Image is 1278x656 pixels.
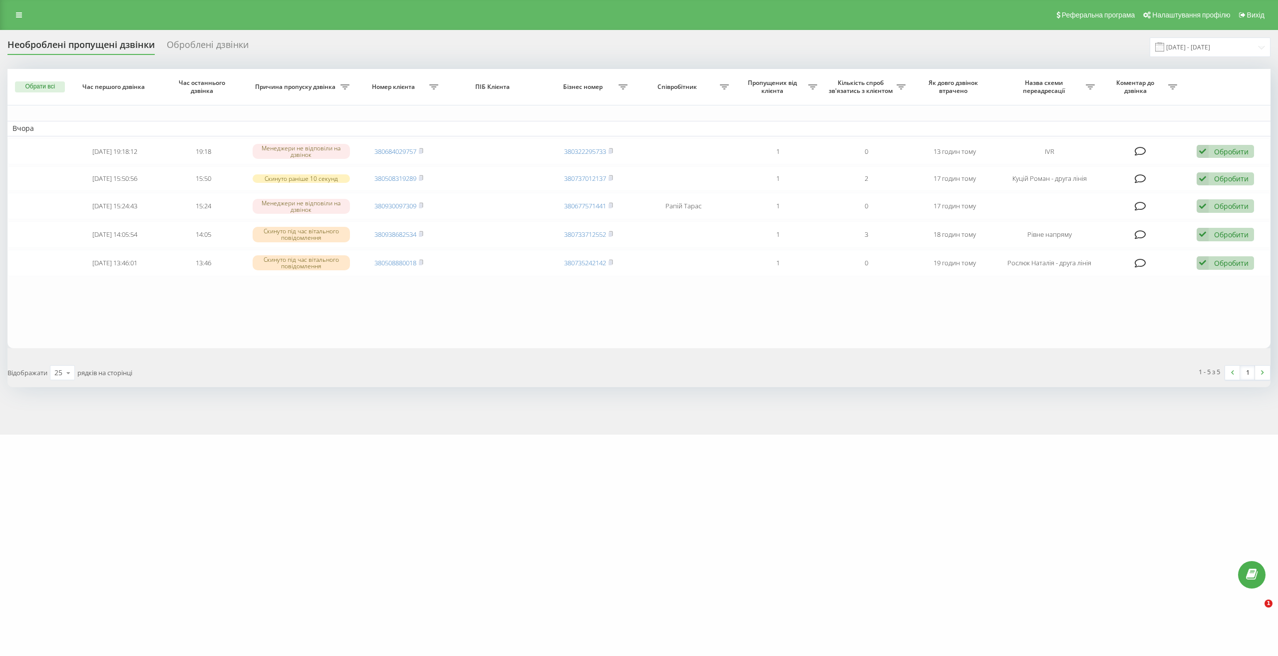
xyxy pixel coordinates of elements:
[1062,11,1135,19] span: Реферальна програма
[7,368,47,377] span: Відображати
[15,81,65,92] button: Обрати всі
[253,83,340,91] span: Причина пропуску дзвінка
[1105,79,1168,94] span: Коментар до дзвінка
[71,193,159,219] td: [DATE] 15:24:43
[71,138,159,165] td: [DATE] 19:18:12
[920,79,990,94] span: Як довго дзвінок втрачено
[739,79,808,94] span: Пропущених від клієнта
[827,79,897,94] span: Кількість спроб зв'язатись з клієнтом
[734,221,822,248] td: 1
[79,83,150,91] span: Час першого дзвінка
[71,166,159,191] td: [DATE] 15:50:56
[564,147,606,156] a: 380322295733
[159,221,248,248] td: 14:05
[77,368,132,377] span: рядків на сторінці
[999,166,1100,191] td: Куцій Роман - друга лінія
[159,193,248,219] td: 15:24
[564,201,606,210] a: 380677571441
[7,121,1271,136] td: Вчора
[1214,174,1249,183] div: Обробити
[1214,201,1249,211] div: Обробити
[822,250,911,276] td: 0
[1244,600,1268,624] iframe: Intercom live chat
[564,174,606,183] a: 380737012137
[159,250,248,276] td: 13:46
[374,258,416,267] a: 380508880018
[253,255,350,270] div: Скинуто під час вітального повідомлення
[1247,11,1265,19] span: Вихід
[168,79,238,94] span: Час останнього дзвінка
[638,83,719,91] span: Співробітник
[822,166,911,191] td: 2
[999,138,1100,165] td: IVR
[453,83,535,91] span: ПІБ Клієнта
[7,39,155,55] div: Необроблені пропущені дзвінки
[564,258,606,267] a: 380735242142
[911,166,999,191] td: 17 годин тому
[549,83,619,91] span: Бізнес номер
[167,39,249,55] div: Оброблені дзвінки
[54,368,62,378] div: 25
[159,138,248,165] td: 19:18
[911,138,999,165] td: 13 годин тому
[1240,366,1255,380] a: 1
[999,250,1100,276] td: Рослюк Наталія - друга лінія
[374,174,416,183] a: 380508319289
[159,166,248,191] td: 15:50
[1199,367,1220,377] div: 1 - 5 з 5
[633,193,733,219] td: Рапій Тарас
[253,174,350,183] div: Скинуто раніше 10 секунд
[1152,11,1230,19] span: Налаштування профілю
[1214,258,1249,268] div: Обробити
[71,250,159,276] td: [DATE] 13:46:01
[71,221,159,248] td: [DATE] 14:05:54
[253,199,350,214] div: Менеджери не відповіли на дзвінок
[822,138,911,165] td: 0
[911,250,999,276] td: 19 годин тому
[360,83,429,91] span: Номер клієнта
[374,230,416,239] a: 380938682534
[253,227,350,242] div: Скинуто під час вітального повідомлення
[822,193,911,219] td: 0
[253,144,350,159] div: Менеджери не відповіли на дзвінок
[734,250,822,276] td: 1
[1214,147,1249,156] div: Обробити
[374,201,416,210] a: 380930097309
[999,221,1100,248] td: Рівне напряму
[564,230,606,239] a: 380733712552
[1214,230,1249,239] div: Обробити
[1265,600,1273,608] span: 1
[911,221,999,248] td: 18 годин тому
[374,147,416,156] a: 380684029757
[734,166,822,191] td: 1
[734,193,822,219] td: 1
[734,138,822,165] td: 1
[822,221,911,248] td: 3
[1004,79,1086,94] span: Назва схеми переадресації
[911,193,999,219] td: 17 годин тому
